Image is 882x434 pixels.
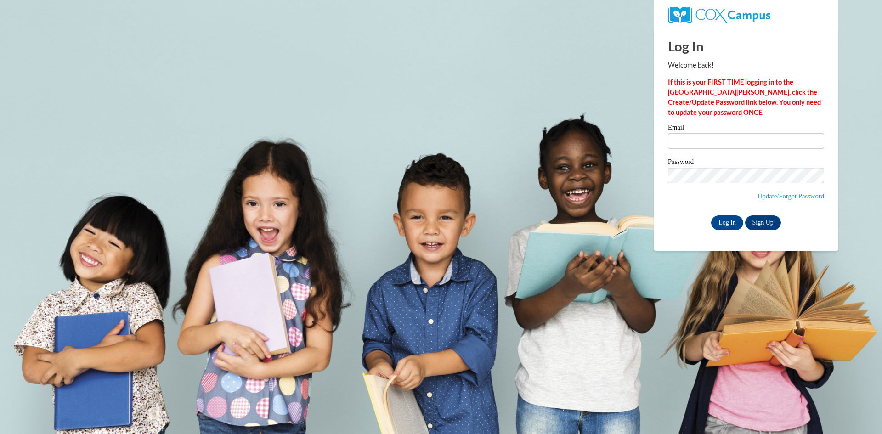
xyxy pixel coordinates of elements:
[668,37,824,56] h1: Log In
[668,7,770,23] img: COX Campus
[668,158,824,168] label: Password
[668,60,824,70] p: Welcome back!
[668,11,770,18] a: COX Campus
[745,215,781,230] a: Sign Up
[668,78,821,116] strong: If this is your FIRST TIME logging in to the [GEOGRAPHIC_DATA][PERSON_NAME], click the Create/Upd...
[668,124,824,133] label: Email
[711,215,743,230] input: Log In
[758,192,824,200] a: Update/Forgot Password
